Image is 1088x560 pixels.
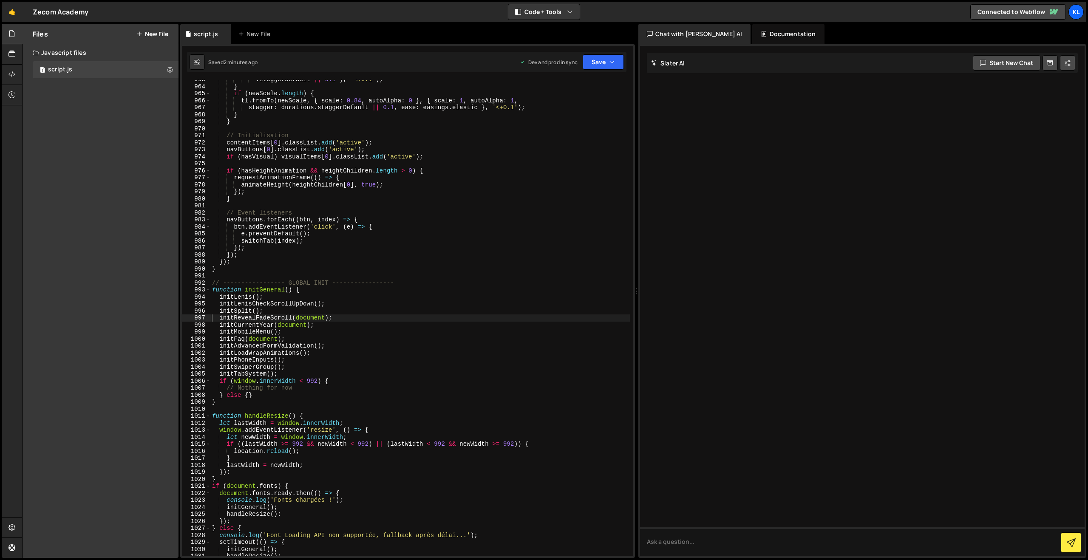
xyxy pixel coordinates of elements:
div: 981 [182,202,211,209]
div: 978 [182,181,211,189]
div: 967 [182,104,211,111]
div: 1006 [182,378,211,385]
div: 970 [182,125,211,133]
div: 990 [182,266,211,273]
div: 1007 [182,385,211,392]
div: 1010 [182,406,211,413]
div: 991 [182,272,211,280]
div: 977 [182,174,211,181]
div: 1005 [182,371,211,378]
div: 997 [182,314,211,322]
div: 984 [182,223,211,231]
div: 1031 [182,553,211,560]
div: Saved [208,59,258,66]
div: 983 [182,216,211,223]
div: 1026 [182,518,211,525]
div: 993 [182,286,211,294]
div: 1001 [182,342,211,350]
div: Javascript files [23,44,178,61]
div: 966 [182,97,211,105]
div: 1000 [182,336,211,343]
div: 995 [182,300,211,308]
div: Zecom Academy [33,7,88,17]
div: 1025 [182,511,211,518]
div: 980 [182,195,211,203]
div: 972 [182,139,211,147]
div: 1015 [182,441,211,448]
div: 1002 [182,350,211,357]
button: Code + Tools [508,4,580,20]
div: 975 [182,160,211,167]
div: 2 minutes ago [224,59,258,66]
div: 1021 [182,483,211,490]
div: 965 [182,90,211,97]
div: 974 [182,153,211,161]
div: 968 [182,111,211,119]
div: 1009 [182,399,211,406]
div: 994 [182,294,211,301]
div: 1029 [182,539,211,546]
a: Connected to Webflow [970,4,1066,20]
div: 1017 [182,455,211,462]
div: 963 [182,76,211,83]
div: Documentation [752,24,824,44]
div: 1013 [182,427,211,434]
div: 1020 [182,476,211,483]
div: Chat with [PERSON_NAME] AI [638,24,751,44]
div: 969 [182,118,211,125]
div: script.js [194,30,218,38]
div: 1008 [182,392,211,399]
button: Start new chat [973,55,1040,71]
div: 1014 [182,434,211,441]
div: 979 [182,188,211,195]
div: 973 [182,146,211,153]
div: 1024 [182,504,211,511]
div: Dev and prod in sync [520,59,578,66]
div: 16608/45160.js [33,61,178,78]
div: 999 [182,328,211,336]
div: 1016 [182,448,211,455]
div: 996 [182,308,211,315]
div: 1004 [182,364,211,371]
div: 1030 [182,546,211,553]
div: 987 [182,244,211,252]
div: 988 [182,252,211,259]
div: 986 [182,238,211,245]
div: 1011 [182,413,211,420]
button: New File [136,31,168,37]
div: 1003 [182,356,211,364]
h2: Files [33,29,48,39]
div: 1019 [182,469,211,476]
a: Kl [1068,4,1084,20]
div: 1018 [182,462,211,469]
div: script.js [48,66,72,74]
div: 971 [182,132,211,139]
div: 964 [182,83,211,91]
div: 1012 [182,420,211,427]
div: 989 [182,258,211,266]
div: 985 [182,230,211,238]
div: 992 [182,280,211,287]
a: 🤙 [2,2,23,22]
div: 1023 [182,497,211,504]
span: 1 [40,67,45,74]
h2: Slater AI [651,59,685,67]
div: 1028 [182,532,211,539]
div: New File [238,30,274,38]
div: 976 [182,167,211,175]
div: 1022 [182,490,211,497]
div: 982 [182,209,211,217]
div: 1027 [182,525,211,532]
button: Save [583,54,624,70]
div: 998 [182,322,211,329]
